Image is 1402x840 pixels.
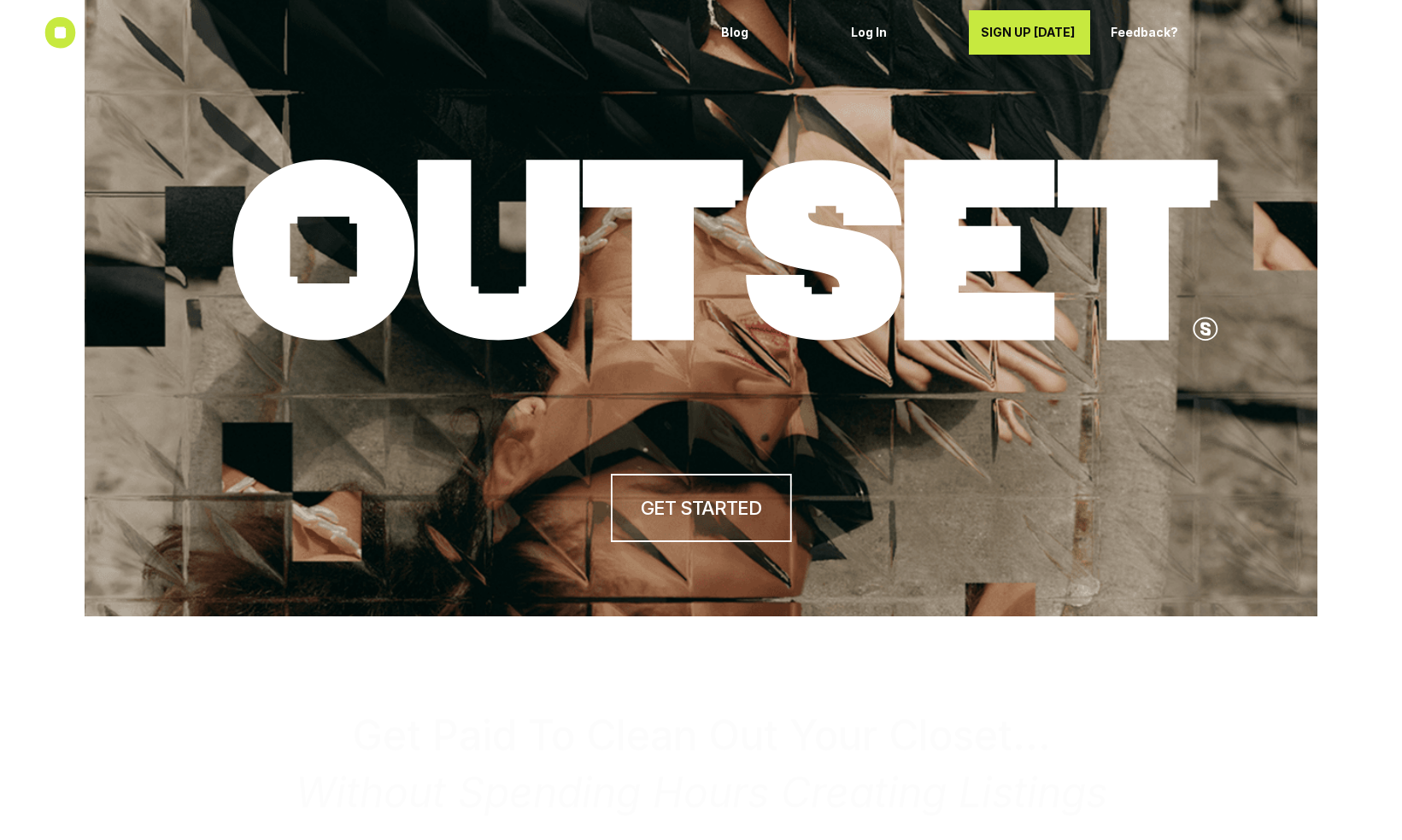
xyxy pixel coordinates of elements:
[721,26,818,40] p: Blog
[641,495,760,522] h4: GET STARTED
[981,26,1078,40] p: SIGN UP [DATE]
[969,10,1090,55] a: SIGN UP [DATE]
[839,10,960,55] a: Log In
[1111,26,1208,40] p: Feedback?
[709,10,830,55] a: Blog
[610,474,791,542] a: GET STARTED
[851,26,948,40] p: Log In
[352,709,1051,760] span: Get Paid To Clean Out Your Closet...
[1099,10,1220,55] a: Feedback?
[296,767,1107,818] em: Without Spending Hours Creating Listings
